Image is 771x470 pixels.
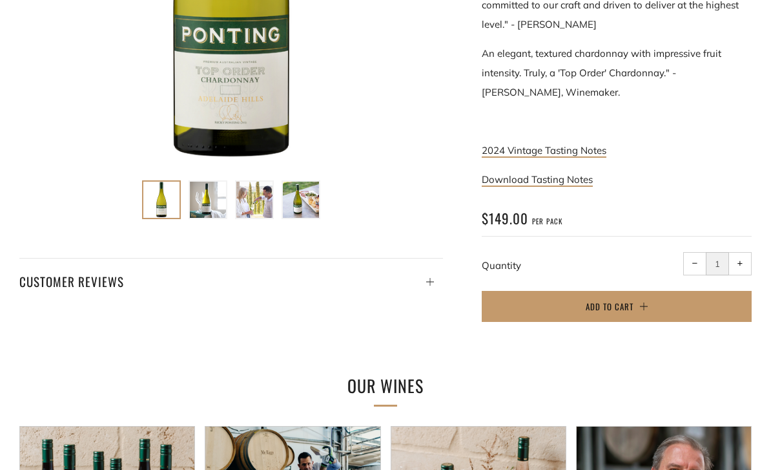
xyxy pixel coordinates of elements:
img: Load image into Gallery viewer, Ponting &#39;Top Order&#39; Adelaide Hills Chardonnay 2024 [236,182,272,218]
a: Download Tasting Notes [482,173,593,187]
span: − [692,261,698,266]
a: Customer Reviews [19,258,443,292]
img: Load image into Gallery viewer, Ponting &#39;Top Order&#39; Adelaide Hills Chardonnay 2024 [190,182,226,218]
img: Load image into Gallery viewer, Ponting &#39;Top Order&#39; Adelaide Hills Chardonnay 2024 [283,182,319,218]
button: Load image into Gallery viewer, Ponting &#39;Top Order&#39; Adelaide Hills Chardonnay 2024 [142,180,181,219]
span: per pack [532,217,562,226]
p: An elegant, textured chardonnay with impressive fruit intensity. Truly, a 'Top Order' Chardonnay.... [482,44,752,102]
h4: Customer Reviews [19,270,443,292]
span: $149.00 [482,208,528,228]
span: + [737,261,743,266]
span: Add to Cart [586,300,633,313]
h2: Our Wines [172,372,599,400]
img: Load image into Gallery viewer, Ponting &#39;Top Order&#39; Adelaide Hills Chardonnay 2024 [143,182,180,218]
input: quantity [706,252,729,275]
a: 2024 Vintage Tasting Notes [482,144,606,158]
button: Add to Cart [482,291,752,322]
label: Quantity [482,259,521,272]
